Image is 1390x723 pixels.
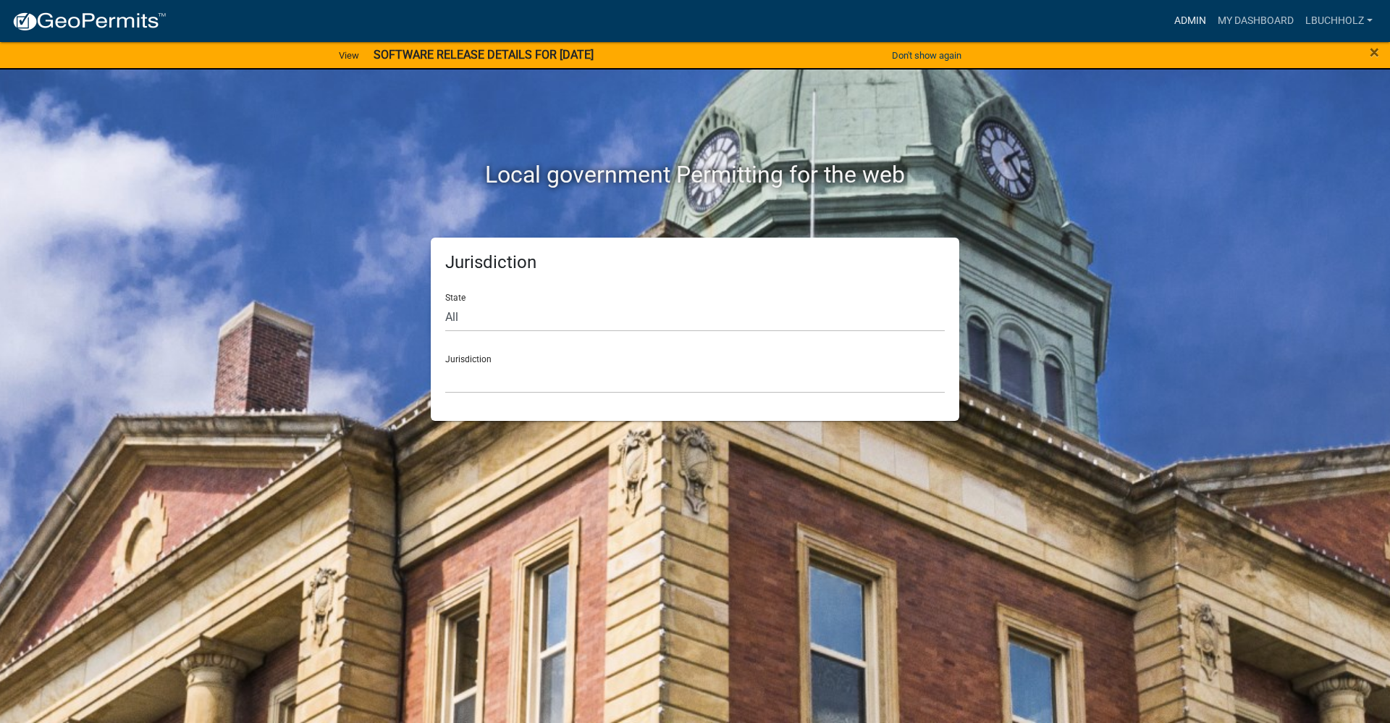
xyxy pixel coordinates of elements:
h5: Jurisdiction [445,252,945,273]
strong: SOFTWARE RELEASE DETAILS FOR [DATE] [374,48,594,62]
h2: Local government Permitting for the web [293,161,1097,188]
a: lbuchholz [1300,7,1378,35]
button: Close [1370,43,1379,61]
a: Admin [1168,7,1212,35]
a: My Dashboard [1212,7,1300,35]
button: Don't show again [886,43,967,67]
span: × [1370,42,1379,62]
a: View [333,43,365,67]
